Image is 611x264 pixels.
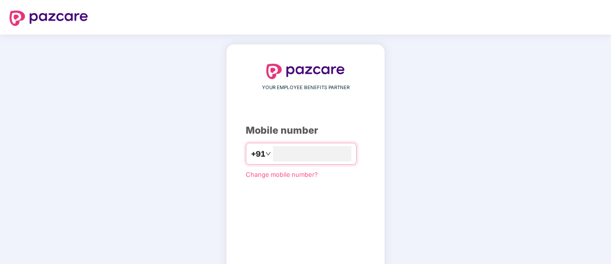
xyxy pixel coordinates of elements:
[265,151,271,157] span: down
[246,171,318,178] a: Change mobile number?
[266,64,345,79] img: logo
[246,123,365,138] div: Mobile number
[251,148,265,160] span: +91
[262,84,349,92] span: YOUR EMPLOYEE BENEFITS PARTNER
[10,11,88,26] img: logo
